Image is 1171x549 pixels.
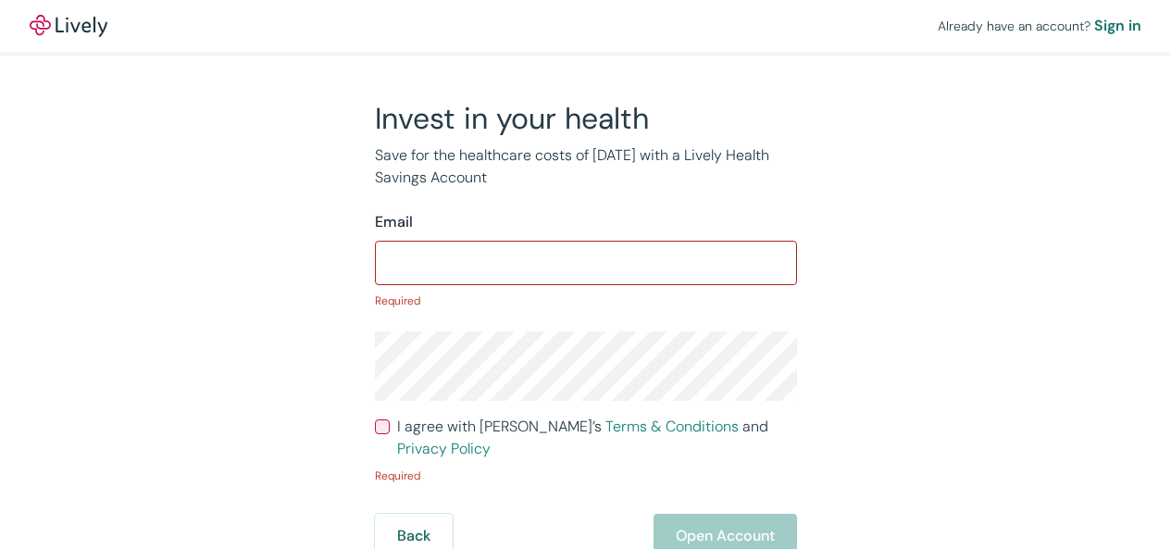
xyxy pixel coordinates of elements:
[375,293,797,309] p: Required
[375,211,413,233] label: Email
[397,416,797,460] span: I agree with [PERSON_NAME]’s and
[375,100,797,137] h2: Invest in your health
[1094,15,1141,37] a: Sign in
[30,15,107,37] img: Lively
[375,468,797,484] p: Required
[375,144,797,189] p: Save for the healthcare costs of [DATE] with a Lively Health Savings Account
[605,417,739,436] a: Terms & Conditions
[938,15,1141,37] div: Already have an account?
[397,439,491,458] a: Privacy Policy
[30,15,107,37] a: LivelyLively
